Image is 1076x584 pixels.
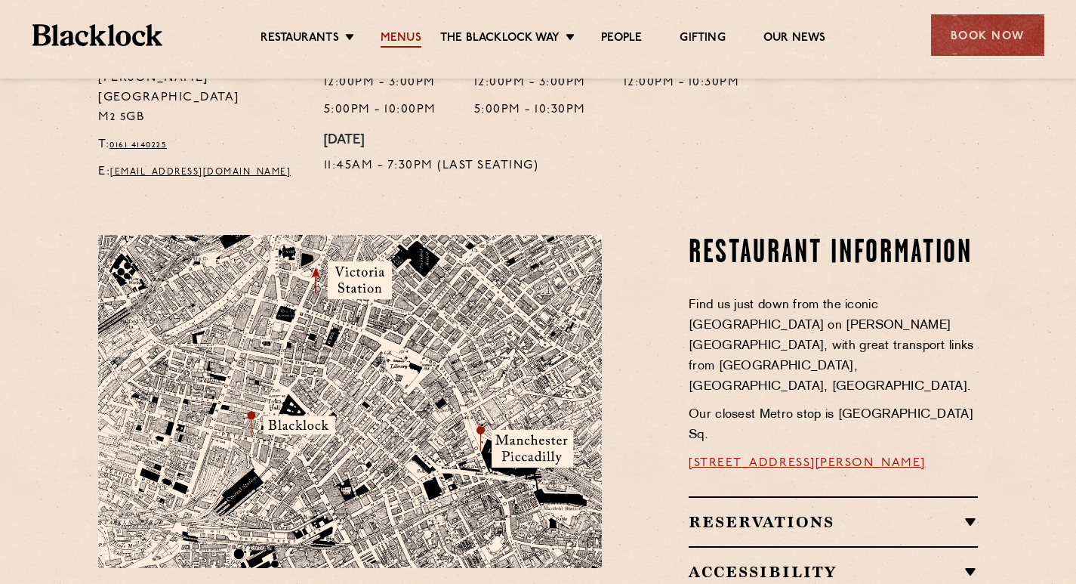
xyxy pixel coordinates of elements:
span: Our closest Metro stop is [GEOGRAPHIC_DATA] Sq. [689,409,973,441]
h2: Restaurant Information [689,235,978,273]
p: T: [98,135,301,155]
a: Restaurants [261,31,339,48]
p: 5:00pm - 10:30pm [474,100,586,120]
a: [EMAIL_ADDRESS][DOMAIN_NAME] [110,168,291,177]
h4: [DATE] [324,133,539,150]
a: Menus [381,31,421,48]
p: 12:00pm - 3:00pm [474,73,586,93]
a: People [601,31,642,48]
h2: Accessibility [689,563,978,581]
h2: Reservations [689,513,978,531]
div: Book Now [931,14,1044,56]
a: 0161 4140225 [109,141,167,150]
p: 11:45am - 7:30pm (Last Seating) [324,156,539,176]
a: Our News [763,31,826,48]
span: Find us just down from the iconic [GEOGRAPHIC_DATA] on [PERSON_NAME][GEOGRAPHIC_DATA], with great... [689,299,974,393]
a: Gifting [680,31,725,48]
a: The Blacklock Way [440,31,560,48]
p: 12:00pm - 3:00pm [324,73,436,93]
p: E: [98,162,301,182]
p: [STREET_ADDRESS][PERSON_NAME] [GEOGRAPHIC_DATA] M2 5GB [98,50,301,128]
a: [STREET_ADDRESS][PERSON_NAME] [689,457,926,469]
img: BL_Textured_Logo-footer-cropped.svg [32,24,163,46]
p: 12:00pm - 10:30pm [624,73,740,93]
p: 5:00pm - 10:00pm [324,100,436,120]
